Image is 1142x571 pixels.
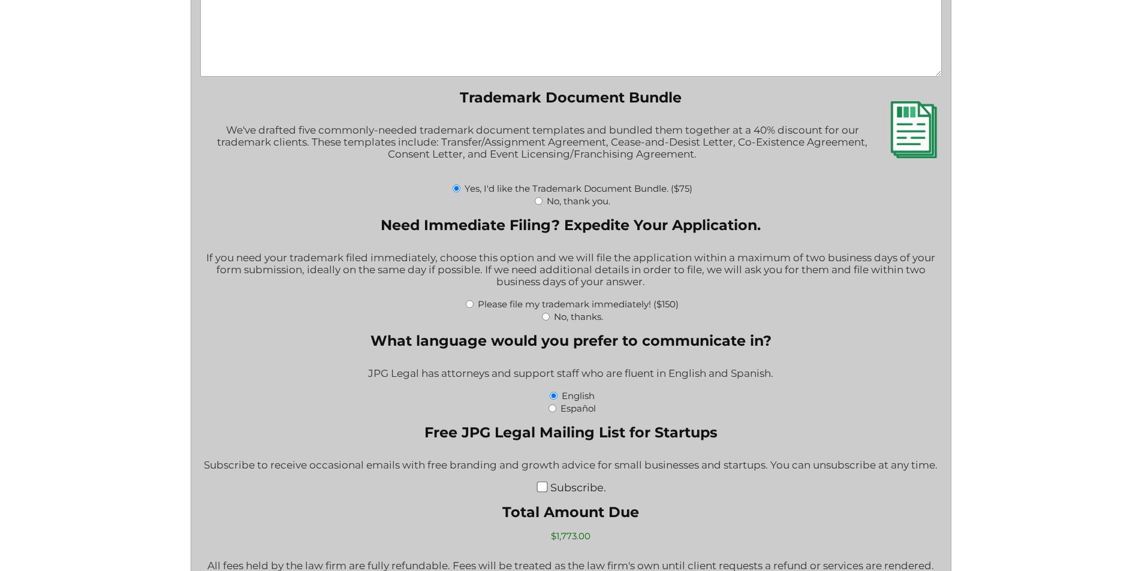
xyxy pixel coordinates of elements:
[562,390,595,401] label: English
[424,424,718,441] legend: Free JPG Legal Mailing List for Startups
[885,101,942,158] img: Trademark Document Bundle
[370,332,772,349] legend: What language would you prefer to communicate in?
[200,359,942,389] div: JPG Legal has attorneys and support staff who are fluent in English and Spanish.
[547,195,610,207] label: No, thank you.
[200,244,942,297] div: If you need your trademark filed immediately, choose this option and we will file the application...
[561,403,596,414] label: Español
[207,503,934,521] label: Total Amount Due
[550,481,606,494] label: Subscribe.
[200,451,942,481] div: Subscribe to receive occasional emails with free branding and growth advice for small businesses ...
[381,216,761,234] legend: Need Immediate Filing? Expedite Your Application.
[465,183,692,194] label: Yes, I'd like the Trademark Document Bundle. ($75)
[460,89,682,106] legend: Trademark Document Bundle
[478,298,679,310] label: Please file my trademark immediately! ($150)
[554,311,603,322] label: No, thanks.
[200,116,942,182] div: We've drafted five commonly-needed trademark document templates and bundled them together at a 40...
